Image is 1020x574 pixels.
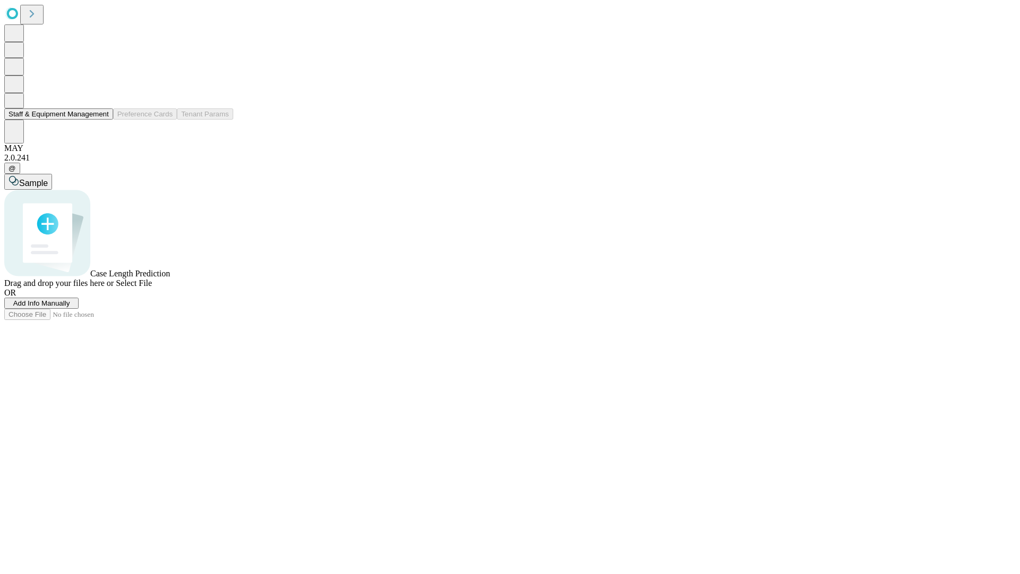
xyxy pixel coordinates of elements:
span: Select File [116,278,152,288]
span: Add Info Manually [13,299,70,307]
span: OR [4,288,16,297]
button: Tenant Params [177,108,233,120]
button: Sample [4,174,52,190]
div: 2.0.241 [4,153,1016,163]
button: Preference Cards [113,108,177,120]
span: @ [8,164,16,172]
button: @ [4,163,20,174]
button: Staff & Equipment Management [4,108,113,120]
div: MAY [4,143,1016,153]
span: Sample [19,179,48,188]
span: Drag and drop your files here or [4,278,114,288]
span: Case Length Prediction [90,269,170,278]
button: Add Info Manually [4,298,79,309]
